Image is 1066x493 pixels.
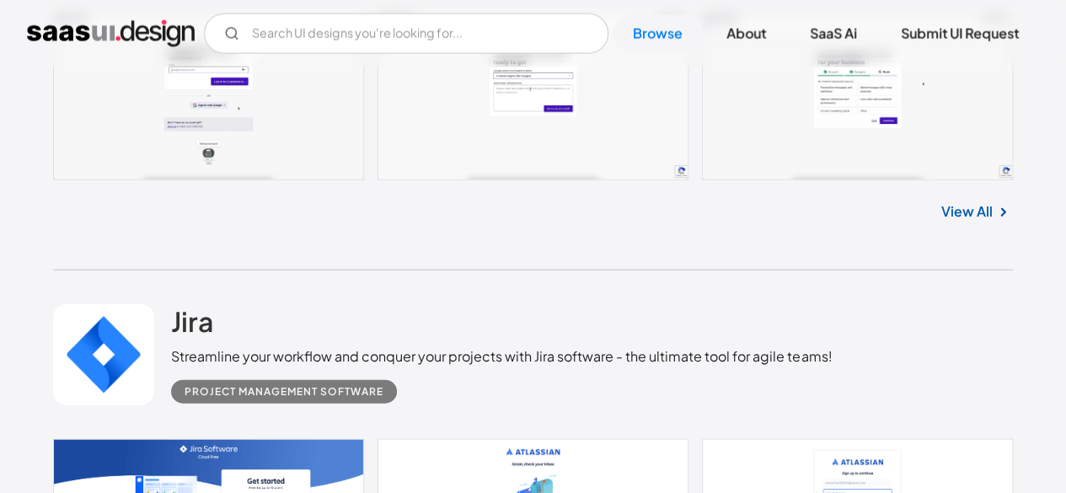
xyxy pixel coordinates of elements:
input: Search UI designs you're looking for... [204,13,608,54]
a: Browse [613,15,703,52]
div: Project Management Software [185,382,383,402]
a: View All [941,201,993,222]
a: home [27,20,195,47]
div: Streamline your workflow and conquer your projects with Jira software - the ultimate tool for agi... [171,346,832,367]
form: Email Form [204,13,608,54]
a: About [706,15,786,52]
a: SaaS Ai [790,15,877,52]
a: Submit UI Request [881,15,1039,52]
a: Jira [171,304,214,346]
h2: Jira [171,304,214,338]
